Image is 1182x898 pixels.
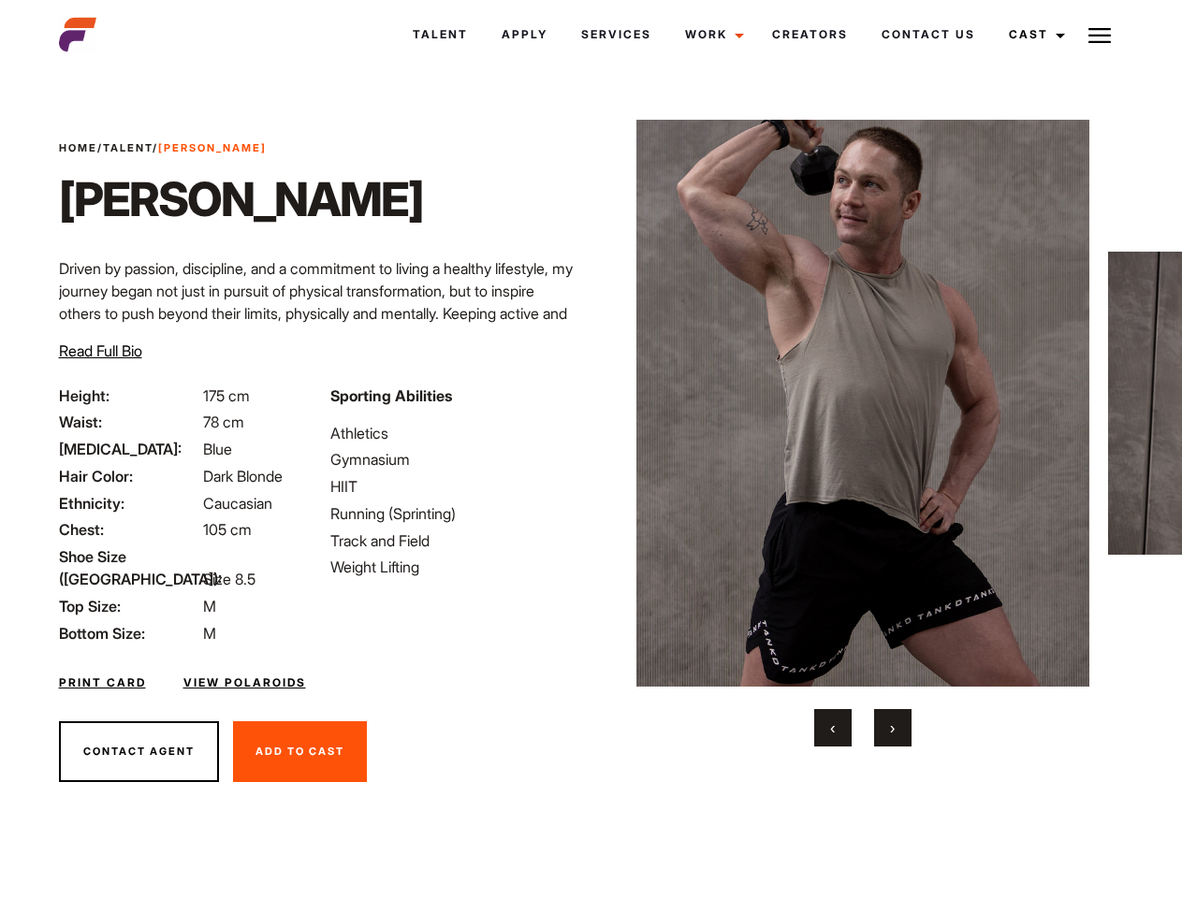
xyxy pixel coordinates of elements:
button: Contact Agent [59,721,219,783]
a: Services [564,9,668,60]
a: Home [59,141,97,154]
span: 175 cm [203,386,250,405]
span: Caucasian [203,494,272,513]
li: Gymnasium [330,448,579,471]
a: Contact Us [865,9,992,60]
a: Work [668,9,755,60]
button: Read Full Bio [59,340,142,362]
p: Driven by passion, discipline, and a commitment to living a healthy lifestyle, my journey began n... [59,257,580,369]
span: Height: [59,384,199,407]
span: Add To Cast [255,745,344,758]
a: Creators [755,9,865,60]
li: Running (Sprinting) [330,502,579,525]
span: 105 cm [203,520,252,539]
span: Ethnicity: [59,492,199,514]
a: View Polaroids [183,674,306,691]
li: HIIT [330,475,579,498]
strong: [PERSON_NAME] [158,141,267,154]
span: / / [59,140,267,156]
span: Top Size: [59,595,199,617]
span: [MEDICAL_DATA]: [59,438,199,460]
strong: Sporting Abilities [330,386,452,405]
a: Print Card [59,674,146,691]
span: Next [890,718,895,737]
span: Shoe Size ([GEOGRAPHIC_DATA]): [59,545,199,590]
span: Hair Color: [59,465,199,487]
span: Size 8.5 [203,570,255,588]
span: 78 cm [203,413,244,431]
li: Track and Field [330,529,579,552]
a: Talent [103,141,153,154]
span: Previous [830,718,835,737]
span: Blue [203,440,232,458]
span: M [203,597,216,616]
button: Add To Cast [233,721,367,783]
span: Chest: [59,518,199,541]
span: Bottom Size: [59,622,199,645]
span: Read Full Bio [59,341,142,360]
li: Weight Lifting [330,556,579,578]
span: M [203,624,216,643]
li: Athletics [330,422,579,444]
span: Dark Blonde [203,467,283,485]
a: Cast [992,9,1076,60]
a: Talent [396,9,485,60]
img: cropped-aefm-brand-fav-22-square.png [59,16,96,53]
span: Waist: [59,411,199,433]
a: Apply [485,9,564,60]
h1: [PERSON_NAME] [59,171,423,227]
img: Burger icon [1088,24,1111,47]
